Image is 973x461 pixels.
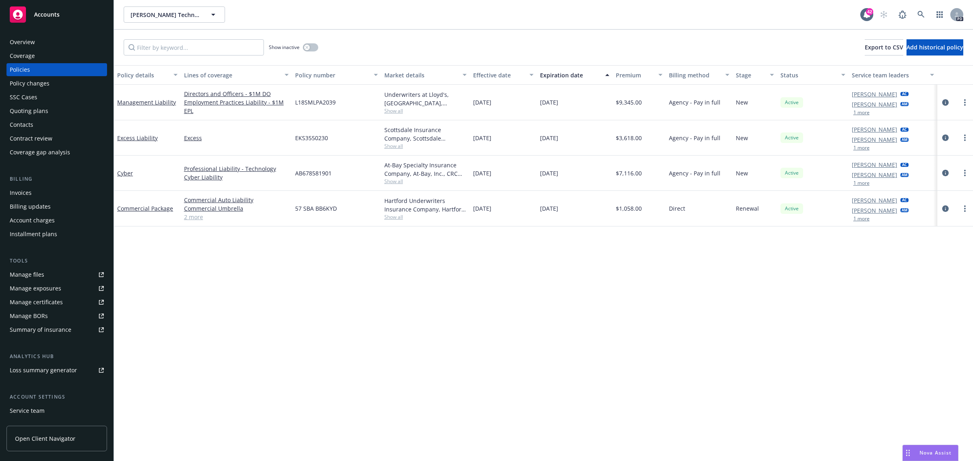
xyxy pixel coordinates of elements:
button: 1 more [853,216,870,221]
span: [DATE] [473,204,491,213]
a: Coverage gap analysis [6,146,107,159]
a: Invoices [6,186,107,199]
a: circleInformation [941,204,950,213]
a: [PERSON_NAME] [852,90,897,98]
span: Direct [669,204,685,213]
span: Accounts [34,11,60,18]
a: Policies [6,63,107,76]
div: Hartford Underwriters Insurance Company, Hartford Insurance Group [384,196,467,213]
div: Manage files [10,268,44,281]
span: New [736,169,748,177]
span: Show all [384,213,467,220]
a: Coverage [6,49,107,62]
button: Export to CSV [865,39,903,55]
button: Status [777,65,849,85]
a: Installment plans [6,228,107,241]
span: Add historical policy [907,43,963,51]
a: [PERSON_NAME] [852,125,897,134]
a: Sales relationships [6,418,107,431]
a: more [960,133,970,143]
span: Show all [384,143,467,149]
span: New [736,134,748,142]
button: Premium [613,65,666,85]
button: Lines of coverage [181,65,292,85]
span: Agency - Pay in full [669,98,720,107]
div: Policy details [117,71,169,79]
span: Renewal [736,204,759,213]
a: Manage exposures [6,282,107,295]
div: Contacts [10,118,33,131]
a: more [960,98,970,107]
button: 1 more [853,110,870,115]
div: Expiration date [540,71,600,79]
div: Manage certificates [10,296,63,309]
a: [PERSON_NAME] [852,196,897,205]
a: circleInformation [941,98,950,107]
div: Drag to move [903,445,913,461]
span: Show all [384,107,467,114]
a: circleInformation [941,168,950,178]
div: 42 [866,8,873,15]
a: Commercial Umbrella [184,204,289,213]
div: Policy number [295,71,369,79]
a: Professional Liability - Technology [184,164,289,173]
div: Policies [10,63,30,76]
a: Cyber Liability [184,173,289,181]
div: Quoting plans [10,105,48,117]
div: Account settings [6,393,107,401]
button: Nova Assist [902,445,958,461]
button: Policy details [114,65,181,85]
a: [PERSON_NAME] [852,100,897,109]
div: Manage exposures [10,282,61,295]
span: Show all [384,178,467,185]
input: Filter by keyword... [124,39,264,55]
a: Management Liability [117,98,176,106]
div: Billing updates [10,200,51,213]
a: Summary of insurance [6,323,107,336]
a: Contacts [6,118,107,131]
div: Account charges [10,214,55,227]
span: Active [784,169,800,177]
a: Loss summary generator [6,364,107,377]
span: New [736,98,748,107]
div: Billing [6,175,107,183]
button: Stage [733,65,777,85]
div: Service team leaders [852,71,926,79]
div: Sales relationships [10,418,61,431]
span: Show inactive [269,44,300,51]
div: Premium [616,71,654,79]
span: [DATE] [540,169,558,177]
div: Status [780,71,836,79]
div: Invoices [10,186,32,199]
span: L18SMLPA2039 [295,98,336,107]
button: [PERSON_NAME] Technologies, Inc. [124,6,225,23]
button: 1 more [853,181,870,186]
div: Market details [384,71,458,79]
a: Policy changes [6,77,107,90]
span: $1,058.00 [616,204,642,213]
div: Underwriters at Lloyd's, [GEOGRAPHIC_DATA], [PERSON_NAME] of [GEOGRAPHIC_DATA], Scale Underwritin... [384,90,467,107]
span: Export to CSV [865,43,903,51]
span: [DATE] [473,134,491,142]
span: [DATE] [473,98,491,107]
span: $3,618.00 [616,134,642,142]
button: Add historical policy [907,39,963,55]
span: Nova Assist [919,449,952,456]
span: 57 SBA BB6KYD [295,204,337,213]
a: more [960,168,970,178]
div: Contract review [10,132,52,145]
a: Manage BORs [6,309,107,322]
a: Commercial Auto Liability [184,196,289,204]
div: Loss summary generator [10,364,77,377]
a: Billing updates [6,200,107,213]
div: Installment plans [10,228,57,241]
a: [PERSON_NAME] [852,206,897,215]
div: Coverage [10,49,35,62]
a: circleInformation [941,133,950,143]
span: $7,116.00 [616,169,642,177]
a: Account charges [6,214,107,227]
span: [DATE] [540,98,558,107]
a: Switch app [932,6,948,23]
div: Policy changes [10,77,49,90]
